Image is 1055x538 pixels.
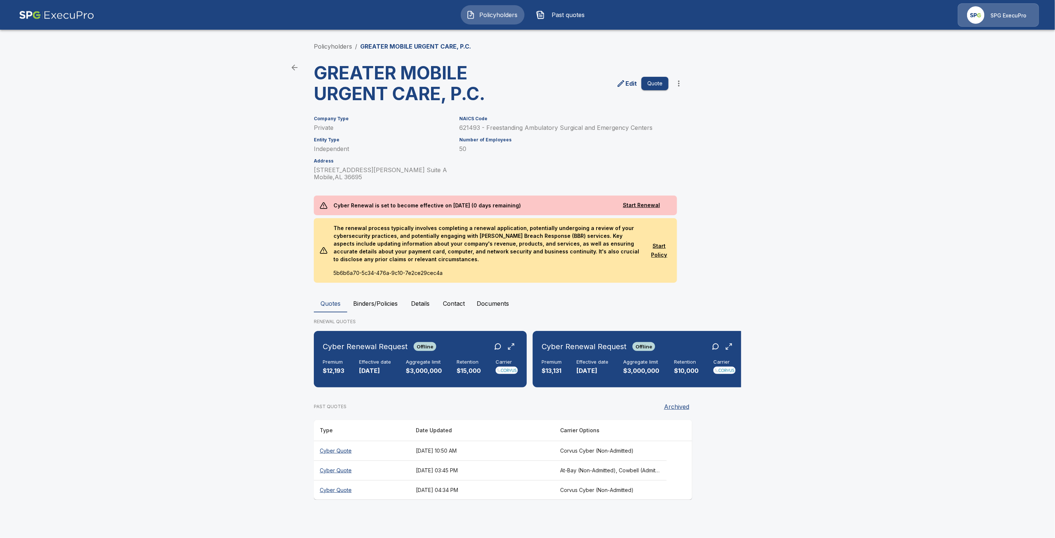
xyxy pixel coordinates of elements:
[459,124,668,131] p: 621493 - Freestanding Ambulatory Surgical and Emergency Centers
[554,441,667,460] th: Corvus Cyber (Non-Admitted)
[314,137,450,142] h6: Entity Type
[548,10,589,19] span: Past quotes
[19,3,94,27] img: AA Logo
[542,359,562,365] h6: Premium
[314,124,450,131] p: Private
[314,295,347,312] button: Quotes
[466,10,475,19] img: Policyholders Icon
[328,218,647,269] p: The renewal process typically involves completing a renewal application, potentially undergoing a...
[990,12,1026,19] p: SPG ExecuPro
[674,359,699,365] h6: Retention
[967,6,985,24] img: Agency Icon
[576,367,608,375] p: [DATE]
[496,359,518,365] h6: Carrier
[347,295,404,312] button: Binders/Policies
[958,3,1039,27] a: Agency IconSPG ExecuPro
[314,420,410,441] th: Type
[414,344,436,350] span: Offline
[314,318,741,325] p: RENEWAL QUOTES
[542,367,562,375] p: $13,131
[410,441,554,460] th: [DATE] 10:50 AM
[314,43,352,50] a: Policyholders
[671,76,686,91] button: more
[457,367,481,375] p: $15,000
[632,344,655,350] span: Offline
[314,145,450,152] p: Independent
[542,341,627,352] h6: Cyber Renewal Request
[404,295,437,312] button: Details
[459,137,668,142] h6: Number of Employees
[328,196,527,215] p: Cyber Renewal is set to become effective on [DATE] (0 days remaining)
[359,359,391,365] h6: Effective date
[360,42,471,51] p: GREATER MOBILE URGENT CARE, P.C.
[623,359,659,365] h6: Aggregate limit
[554,460,667,480] th: At-Bay (Non-Admitted), Cowbell (Admitted), Tokio Marine TMHCC (Non-Admitted), Beazley, Elpha (Non...
[314,158,450,164] h6: Address
[410,420,554,441] th: Date Updated
[323,367,344,375] p: $12,193
[314,460,410,480] th: Cyber Quote
[314,403,346,410] p: PAST QUOTES
[536,10,545,19] img: Past quotes Icon
[615,78,638,89] a: edit
[359,367,391,375] p: [DATE]
[314,42,471,51] nav: breadcrumb
[713,367,736,374] img: Carrier
[530,5,594,24] button: Past quotes IconPast quotes
[496,367,518,374] img: Carrier
[314,63,497,104] h3: GREATER MOBILE URGENT CARE, P.C.
[323,341,408,352] h6: Cyber Renewal Request
[576,359,608,365] h6: Effective date
[661,399,692,414] button: Archived
[437,295,471,312] button: Contact
[461,5,525,24] button: Policyholders IconPolicyholders
[406,367,442,375] p: $3,000,000
[713,359,736,365] h6: Carrier
[612,199,671,212] button: Start Renewal
[478,10,519,19] span: Policyholders
[314,480,410,500] th: Cyber Quote
[314,295,741,312] div: policyholder tabs
[287,60,302,75] a: back
[314,116,450,121] h6: Company Type
[554,420,667,441] th: Carrier Options
[314,420,692,500] table: responsive table
[323,359,344,365] h6: Premium
[406,359,442,365] h6: Aggregate limit
[314,167,450,181] p: [STREET_ADDRESS][PERSON_NAME] Suite A Mobile , AL 36695
[623,367,659,375] p: $3,000,000
[641,77,668,91] button: Quote
[457,359,481,365] h6: Retention
[328,269,647,283] p: 5b6b6a70-5c34-476a-9c10-7e2ce29cec4a
[355,42,357,51] li: /
[647,239,671,262] button: Start Policy
[459,145,668,152] p: 50
[674,367,699,375] p: $10,000
[410,460,554,480] th: [DATE] 03:45 PM
[410,480,554,500] th: [DATE] 04:34 PM
[314,441,410,460] th: Cyber Quote
[554,480,667,500] th: Corvus Cyber (Non-Admitted)
[471,295,515,312] button: Documents
[459,116,668,121] h6: NAICS Code
[625,79,637,88] p: Edit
